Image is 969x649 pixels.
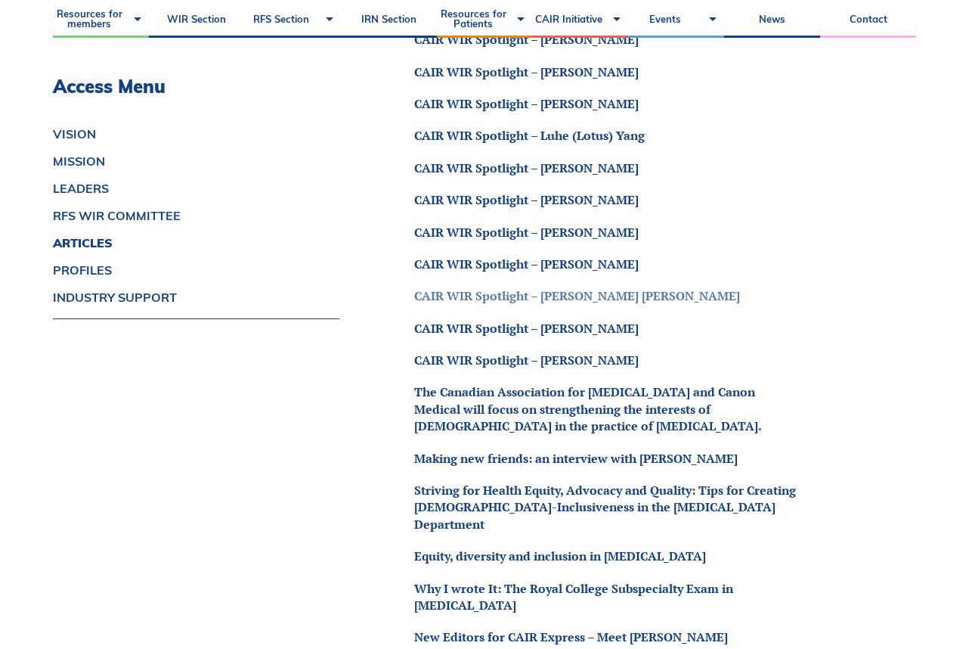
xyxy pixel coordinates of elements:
[53,76,339,98] h3: Access Menu
[53,264,339,276] a: PROFILES
[414,160,639,176] a: CAIR WIR Spotlight – [PERSON_NAME]
[53,128,339,140] a: VISION
[414,95,639,112] a: CAIR WIR Spotlight – [PERSON_NAME]
[53,237,339,249] a: ARTICLES
[414,64,639,80] a: CAIR WIR Spotlight – [PERSON_NAME]
[53,155,339,167] a: MISSION
[414,320,639,337] a: CAIR WIR Spotlight – [PERSON_NAME]
[53,210,339,222] a: RFS WIR COMMITTEE
[414,450,738,467] a: Making new friends: an interview with [PERSON_NAME]
[414,256,639,272] a: CAIR WIR Spotlight – [PERSON_NAME]
[53,291,339,303] a: INDUSTRY SUPPORT
[414,548,706,564] a: Equity, diversity and inclusion in [MEDICAL_DATA]
[414,191,639,208] a: CAIR WIR Spotlight – [PERSON_NAME]
[414,580,733,613] a: Why I wrote It: The Royal College Subspecialty Exam in [MEDICAL_DATA]
[414,482,796,533] a: Striving for Health Equity, Advocacy and Quality: Tips for Creating [DEMOGRAPHIC_DATA]-Inclusiven...
[414,127,645,144] a: CAIR WIR Spotlight – Luhe (Lotus) Yang
[414,383,762,434] a: The Canadian Association for [MEDICAL_DATA] and Canon Medical will focus on strengthening the int...
[414,352,639,368] a: CAIR WIR Spotlight – [PERSON_NAME]
[414,31,639,48] a: CAIR WIR Spotlight – [PERSON_NAME]
[53,182,339,194] a: LEADERS
[414,287,740,304] a: CAIR WIR Spotlight – [PERSON_NAME] [PERSON_NAME]
[414,629,728,645] a: New Editors for CAIR Express – Meet [PERSON_NAME]
[414,224,639,241] a: CAIR WIR Spotlight – [PERSON_NAME]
